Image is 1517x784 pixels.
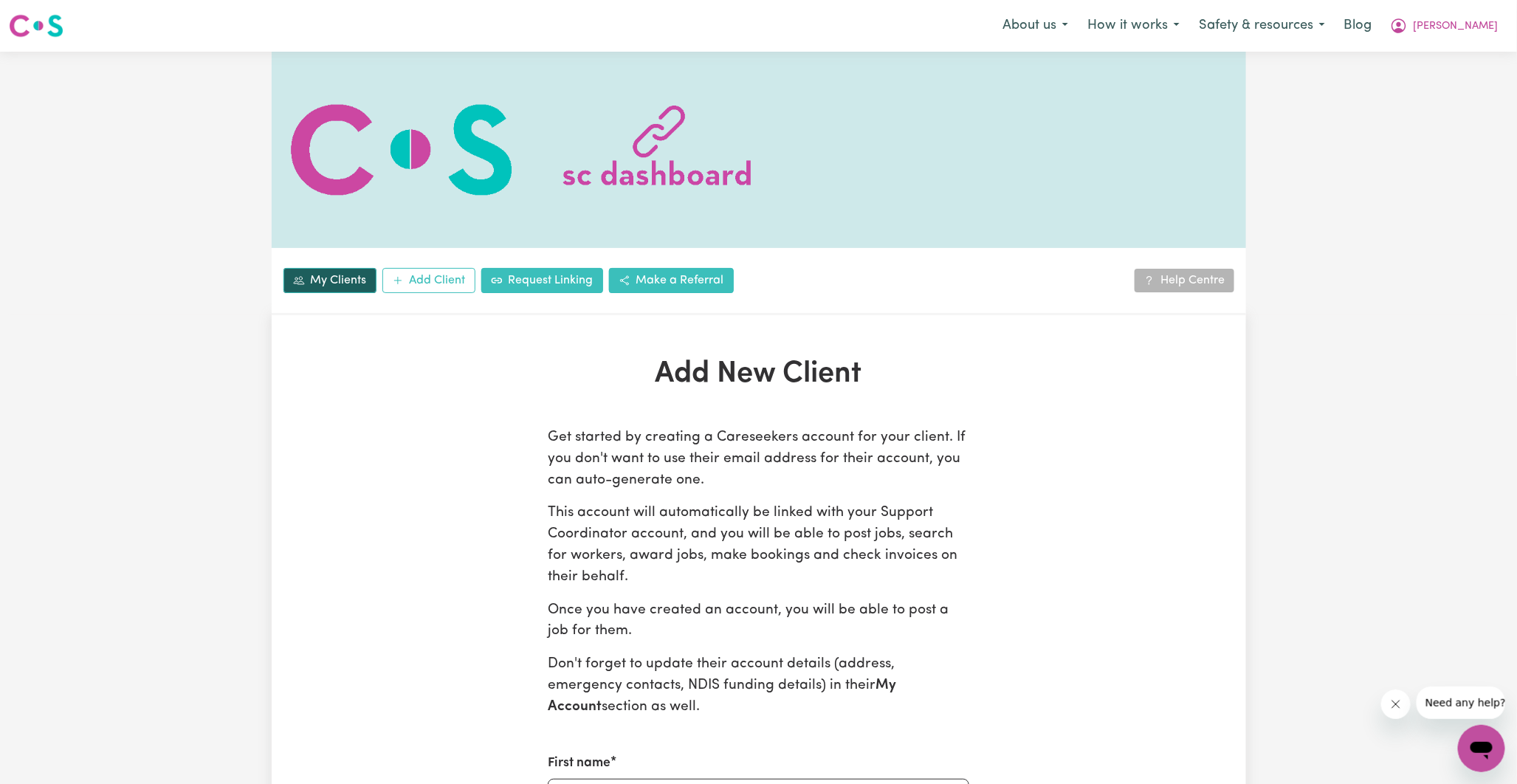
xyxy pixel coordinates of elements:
[1458,725,1505,772] iframe: Button to launch messaging window
[1335,10,1380,42] a: Blog
[1380,10,1508,41] button: My Account
[1078,10,1189,41] button: How it works
[548,600,969,643] p: Once you have created an account, you will be able to post a job for them.
[1417,687,1505,719] iframe: Message from company
[481,268,603,293] a: Request Linking
[548,654,969,718] p: Don't forget to update their account details (address, emergency contacts, NDIS funding details) ...
[1414,18,1499,35] span: [PERSON_NAME]
[548,503,969,588] p: This account will automatically be linked with your Support Coordinator account, and you will be ...
[283,268,376,293] a: My Clients
[9,10,89,22] span: Need any help?
[993,10,1078,41] button: About us
[1189,10,1335,41] button: Safety & resources
[9,9,63,43] a: Careseekers logo
[382,268,475,293] a: Add Client
[1381,690,1411,719] iframe: Close message
[548,754,610,773] label: First name
[443,357,1075,392] h1: Add New Client
[9,13,63,39] img: Careseekers logo
[1135,269,1234,292] a: Help Centre
[548,678,896,714] b: My Account
[609,268,734,293] a: Make a Referral
[548,427,969,491] p: Get started by creating a Careseekers account for your client. If you don't want to use their ema...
